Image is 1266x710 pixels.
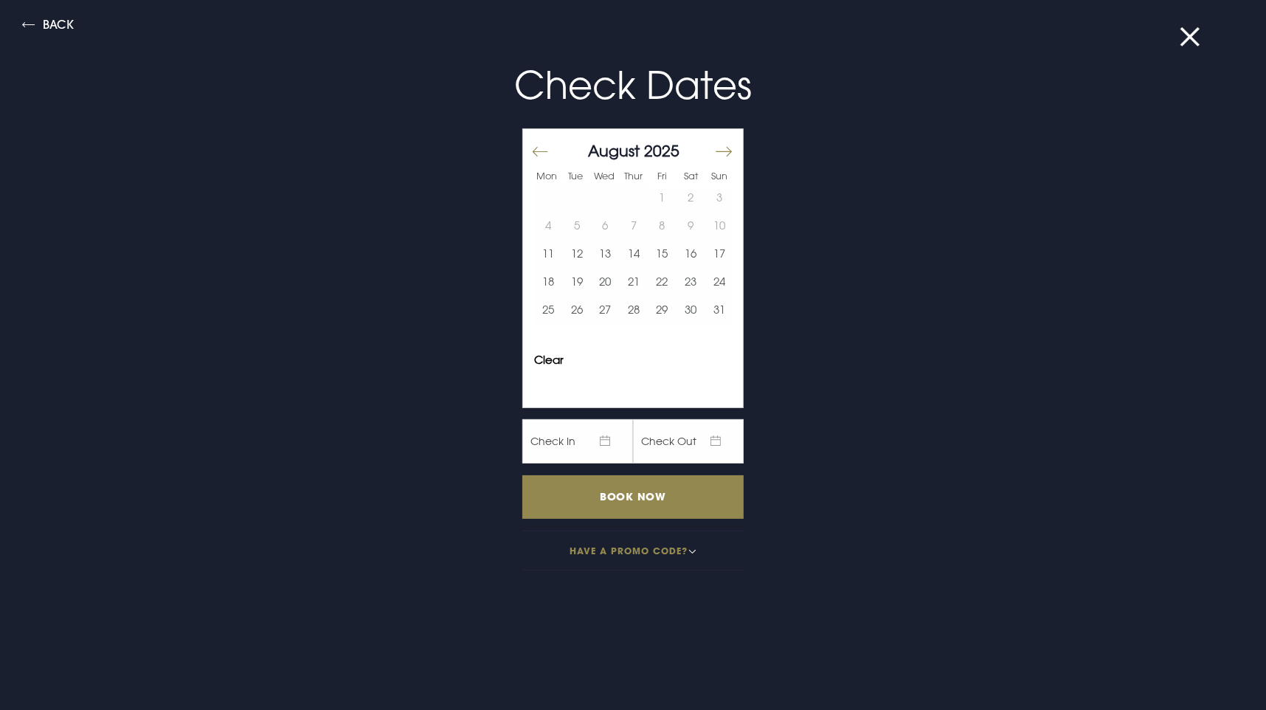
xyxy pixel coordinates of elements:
[620,296,648,324] td: Choose Thursday, August 28, 2025 as your start date.
[648,240,677,268] td: Choose Friday, August 15, 2025 as your start date.
[588,141,640,160] span: August
[534,240,563,268] button: 11
[648,240,677,268] button: 15
[591,240,620,268] td: Choose Wednesday, August 13, 2025 as your start date.
[563,268,592,296] button: 19
[677,268,705,296] td: Choose Saturday, August 23, 2025 as your start date.
[705,268,733,296] button: 24
[22,18,74,35] button: Back
[563,240,592,268] td: Choose Tuesday, August 12, 2025 as your start date.
[532,136,550,167] button: Move backward to switch to the previous month.
[534,296,563,324] button: 25
[563,268,592,296] td: Choose Tuesday, August 19, 2025 as your start date.
[705,296,733,324] button: 31
[620,296,648,324] button: 28
[534,354,564,365] button: Clear
[633,419,744,463] span: Check Out
[620,240,648,268] td: Choose Thursday, August 14, 2025 as your start date.
[534,268,563,296] button: 18
[522,419,633,463] span: Check In
[714,136,732,167] button: Move forward to switch to the next month.
[677,240,705,268] button: 16
[563,296,592,324] button: 26
[591,268,620,296] button: 20
[677,296,705,324] td: Choose Saturday, August 30, 2025 as your start date.
[591,296,620,324] button: 27
[282,57,984,114] p: Check Dates
[591,296,620,324] td: Choose Wednesday, August 27, 2025 as your start date.
[563,240,592,268] button: 12
[705,240,733,268] button: 17
[591,240,620,268] button: 13
[534,268,563,296] td: Choose Monday, August 18, 2025 as your start date.
[705,240,733,268] td: Choose Sunday, August 17, 2025 as your start date.
[677,268,705,296] button: 23
[563,296,592,324] td: Choose Tuesday, August 26, 2025 as your start date.
[620,268,648,296] button: 21
[648,268,677,296] td: Choose Friday, August 22, 2025 as your start date.
[591,268,620,296] td: Choose Wednesday, August 20, 2025 as your start date.
[522,475,744,519] input: Book Now
[644,141,679,160] span: 2025
[648,268,677,296] button: 22
[705,268,733,296] td: Choose Sunday, August 24, 2025 as your start date.
[522,531,744,571] button: Have a promo code?
[677,296,705,324] button: 30
[705,296,733,324] td: Choose Sunday, August 31, 2025 as your start date.
[677,240,705,268] td: Choose Saturday, August 16, 2025 as your start date.
[534,240,563,268] td: Choose Monday, August 11, 2025 as your start date.
[648,296,677,324] button: 29
[620,268,648,296] td: Choose Thursday, August 21, 2025 as your start date.
[648,296,677,324] td: Choose Friday, August 29, 2025 as your start date.
[620,240,648,268] button: 14
[534,296,563,324] td: Choose Monday, August 25, 2025 as your start date.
